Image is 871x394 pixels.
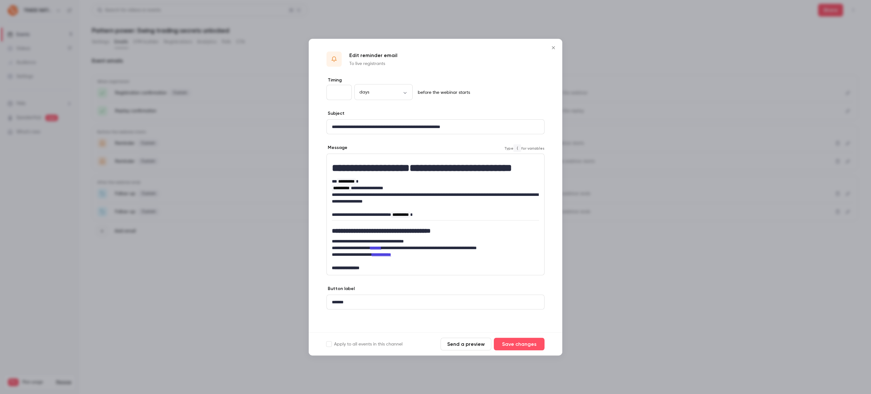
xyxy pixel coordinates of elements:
[504,145,545,152] span: Type for variables
[441,338,491,350] button: Send a preview
[415,89,470,95] p: before the webinar starts
[326,110,345,116] label: Subject
[327,119,544,134] div: editor
[494,338,545,350] button: Save changes
[326,77,545,83] label: Timing
[326,285,355,292] label: Button label
[327,295,544,309] div: editor
[547,41,560,54] button: Close
[513,145,521,152] code: {
[349,51,397,59] p: Edit reminder email
[349,60,397,67] p: To live registrants
[354,89,413,95] div: days
[327,154,544,275] div: editor
[326,341,403,347] label: Apply to all events in this channel
[326,144,347,151] label: Message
